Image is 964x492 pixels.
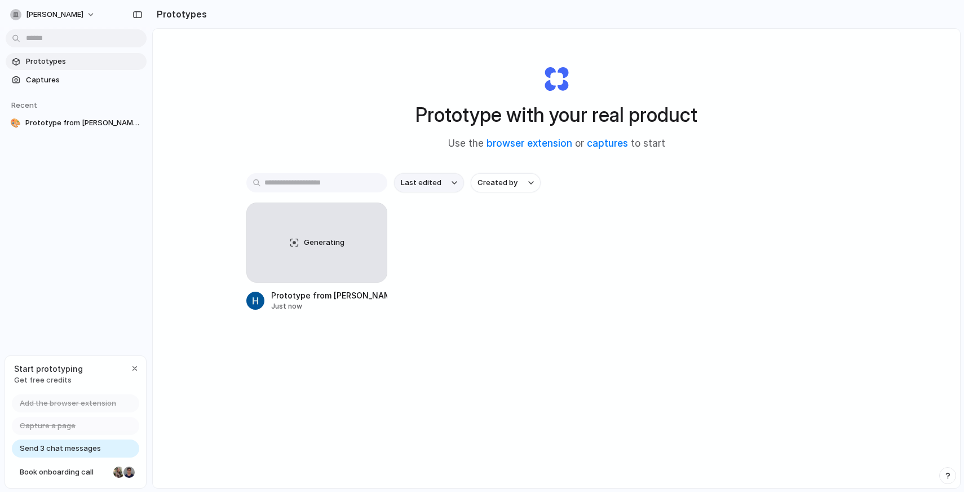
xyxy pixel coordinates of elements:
[20,443,101,454] span: Send 3 chat messages
[12,463,139,481] a: Book onboarding call
[25,117,142,129] span: Prototype from [PERSON_NAME] — Accessibility & Product Design
[6,115,147,131] a: 🎨Prototype from [PERSON_NAME] — Accessibility & Product Design
[122,465,136,479] div: Christian Iacullo
[20,420,76,432] span: Capture a page
[304,237,344,248] span: Generating
[26,74,142,86] span: Captures
[271,301,387,311] div: Just now
[10,117,21,129] div: 🎨
[112,465,126,479] div: Nicole Kubica
[448,137,665,151] span: Use the or to start
[14,363,83,375] span: Start prototyping
[394,173,464,192] button: Last edited
[477,177,518,188] span: Created by
[20,398,116,409] span: Add the browser extension
[26,56,142,67] span: Prototypes
[246,203,387,311] a: GeneratingPrototype from [PERSON_NAME] — Accessibility & Product DesignJust now
[11,100,37,109] span: Recent
[471,173,541,192] button: Created by
[271,289,387,301] div: Prototype from [PERSON_NAME] — Accessibility & Product Design
[6,53,147,70] a: Prototypes
[152,7,207,21] h2: Prototypes
[487,138,572,149] a: browser extension
[6,72,147,89] a: Captures
[401,177,441,188] span: Last edited
[26,9,83,20] span: [PERSON_NAME]
[6,6,101,24] button: [PERSON_NAME]
[415,100,697,130] h1: Prototype with your real product
[20,467,109,478] span: Book onboarding call
[14,375,83,386] span: Get free credits
[587,138,628,149] a: captures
